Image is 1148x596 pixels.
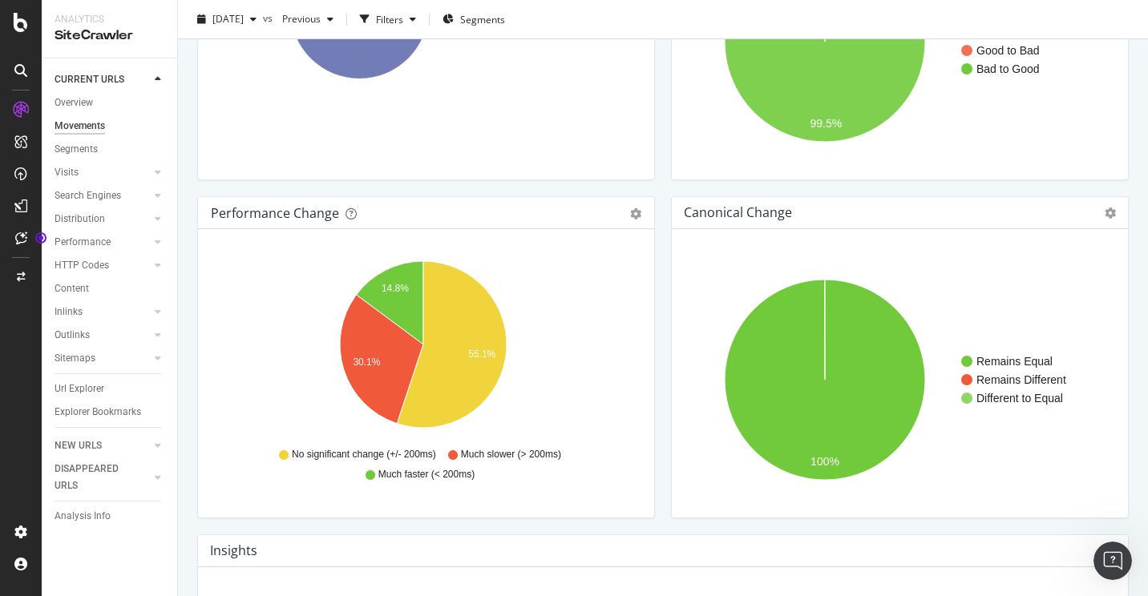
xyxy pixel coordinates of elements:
[55,437,150,454] a: NEW URLS
[55,118,166,135] a: Movements
[55,280,166,297] a: Content
[211,205,339,221] div: Performance Change
[460,12,505,26] span: Segments
[55,211,150,228] a: Distribution
[976,373,1066,386] text: Remains Different
[976,392,1063,405] text: Different to Equal
[55,13,164,26] div: Analytics
[976,355,1053,368] text: Remains Equal
[55,461,135,494] div: DISAPPEARED URLS
[376,12,403,26] div: Filters
[684,202,792,223] h4: Canonical Change
[292,448,436,461] span: No significant change (+/- 200ms)
[55,437,102,454] div: NEW URLS
[55,327,150,344] a: Outlinks
[55,304,83,320] div: Inlinks
[55,404,166,421] a: Explorer Bookmarks
[55,95,166,111] a: Overview
[263,10,276,24] span: vs
[378,468,475,481] span: Much faster (< 200ms)
[55,327,90,344] div: Outlinks
[976,44,1040,57] text: Good to Bad
[685,255,1110,505] svg: A chart.
[55,381,104,397] div: Url Explorer
[55,26,164,45] div: SiteCrawler
[55,257,109,274] div: HTTP Codes
[353,357,380,368] text: 30.1%
[55,71,124,88] div: CURRENT URLS
[55,71,150,88] a: CURRENT URLS
[55,381,166,397] a: Url Explorer
[468,348,495,360] text: 55.1%
[210,540,257,562] h4: Insights
[810,456,839,469] text: 100%
[55,234,111,251] div: Performance
[55,350,95,367] div: Sitemaps
[461,448,561,461] span: Much slower (> 200ms)
[55,508,111,525] div: Analysis Info
[191,6,263,32] button: [DATE]
[976,62,1040,75] text: Bad to Good
[354,6,422,32] button: Filters
[55,141,166,158] a: Segments
[276,6,340,32] button: Previous
[55,234,150,251] a: Performance
[55,187,121,204] div: Search Engines
[55,257,150,274] a: HTTP Codes
[211,255,636,441] svg: A chart.
[1105,207,1116,219] i: Options
[55,404,141,421] div: Explorer Bookmarks
[55,187,150,204] a: Search Engines
[34,231,48,245] div: Tooltip anchor
[55,164,150,181] a: Visits
[212,12,244,26] span: 2025 Sep. 12th
[55,280,89,297] div: Content
[55,211,105,228] div: Distribution
[1093,542,1132,580] iframe: Intercom live chat
[55,164,79,181] div: Visits
[436,6,511,32] button: Segments
[276,12,321,26] span: Previous
[382,284,409,295] text: 14.8%
[55,95,93,111] div: Overview
[55,350,150,367] a: Sitemaps
[55,118,105,135] div: Movements
[55,141,98,158] div: Segments
[55,508,166,525] a: Analysis Info
[810,117,842,130] text: 99.5%
[630,208,641,219] div: gear
[55,304,150,320] a: Inlinks
[55,461,150,494] a: DISAPPEARED URLS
